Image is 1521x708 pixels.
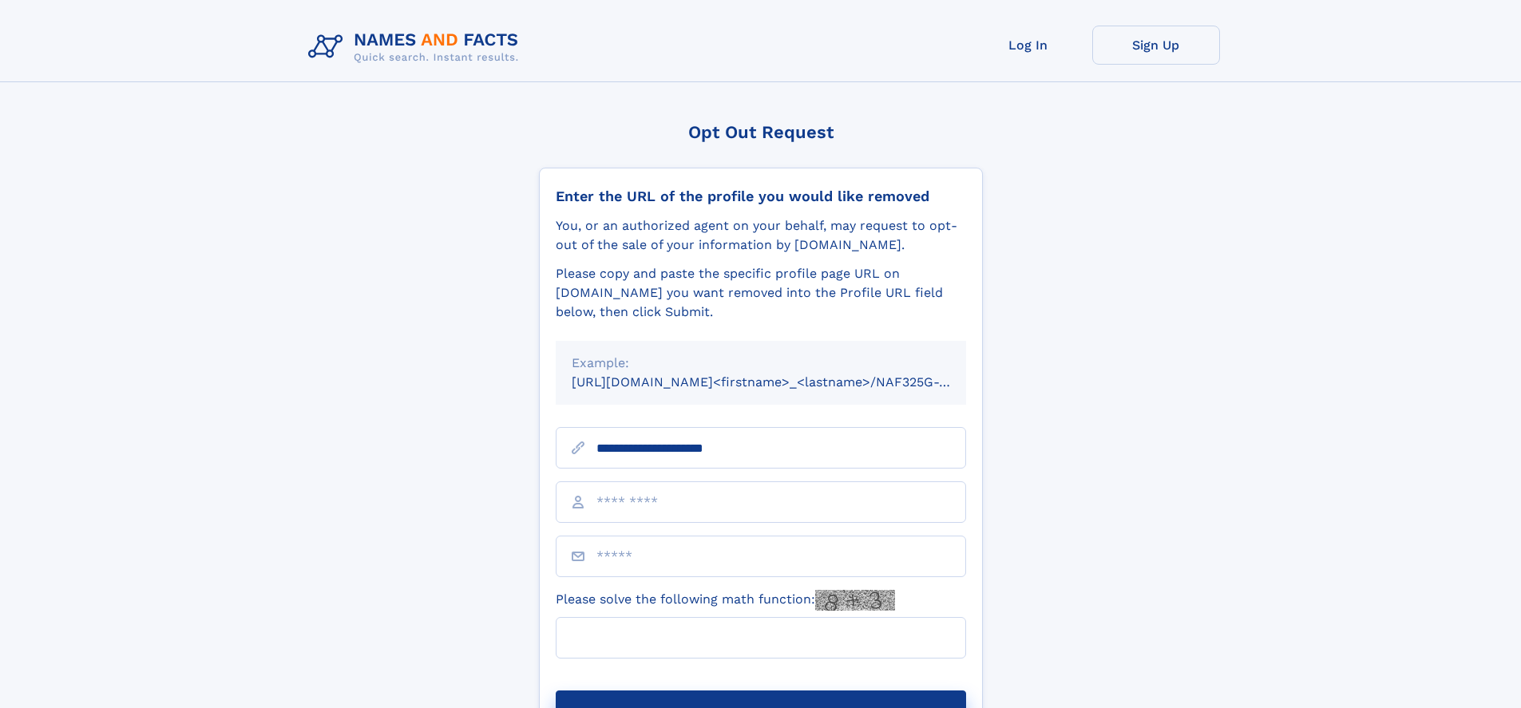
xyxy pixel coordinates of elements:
div: Please copy and paste the specific profile page URL on [DOMAIN_NAME] you want removed into the Pr... [556,264,966,322]
div: Enter the URL of the profile you would like removed [556,188,966,205]
img: Logo Names and Facts [302,26,532,69]
a: Sign Up [1092,26,1220,65]
div: Opt Out Request [539,122,983,142]
div: You, or an authorized agent on your behalf, may request to opt-out of the sale of your informatio... [556,216,966,255]
label: Please solve the following math function: [556,590,895,611]
small: [URL][DOMAIN_NAME]<firstname>_<lastname>/NAF325G-xxxxxxxx [572,374,996,390]
div: Example: [572,354,950,373]
a: Log In [964,26,1092,65]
